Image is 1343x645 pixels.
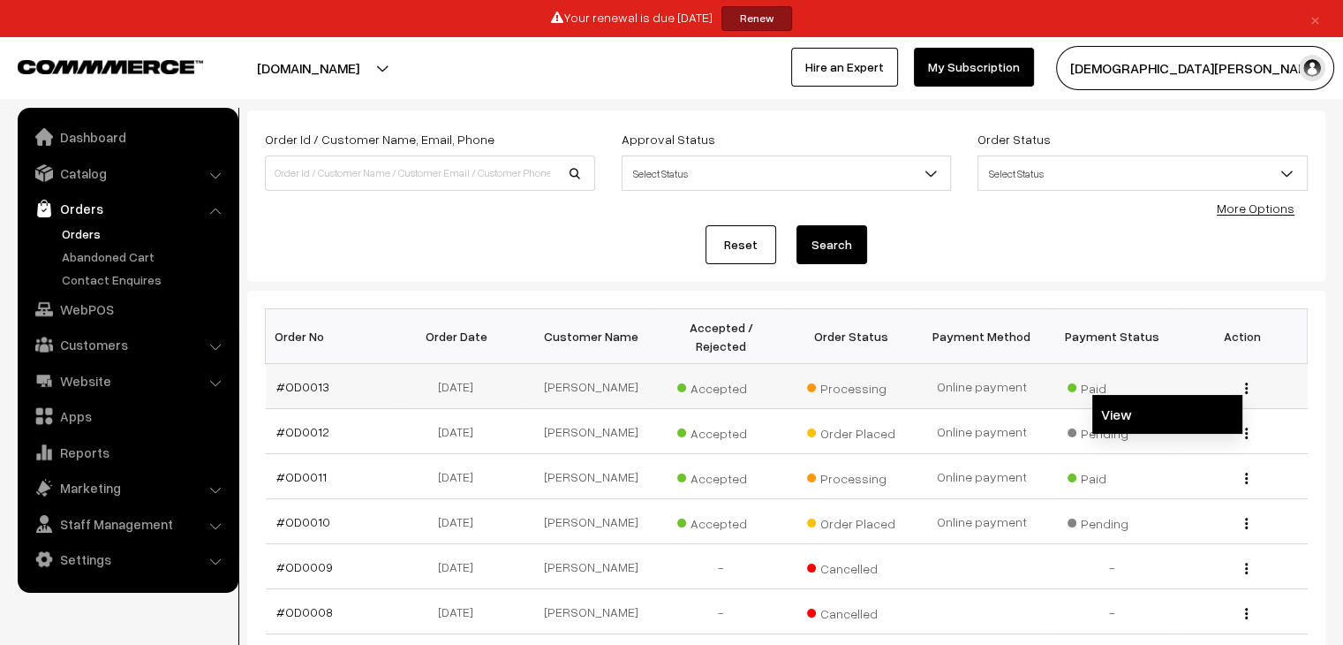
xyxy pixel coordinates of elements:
a: Orders [22,193,232,224]
a: #OD0008 [276,604,333,619]
th: Customer Name [526,309,657,364]
a: Renew [721,6,792,31]
td: [DATE] [396,364,526,409]
a: #OD0009 [276,559,333,574]
img: COMMMERCE [18,60,203,73]
img: user [1299,55,1325,81]
span: Order Placed [807,510,895,533]
span: Select Status [977,156,1308,191]
td: - [656,589,787,634]
th: Action [1177,309,1308,364]
span: Cancelled [807,555,895,578]
img: Menu [1245,563,1248,574]
span: Accepted [677,510,766,533]
div: Your renewal is due [DATE] [6,6,1337,31]
label: Approval Status [622,130,715,148]
img: Menu [1245,518,1248,529]
a: × [1303,8,1327,29]
span: Accepted [677,420,766,443]
a: More Options [1217,201,1294,216]
button: Search [796,225,867,264]
span: Select Status [978,158,1307,189]
a: #OD0012 [276,424,329,439]
span: Pending [1068,510,1156,533]
button: [DOMAIN_NAME] [195,46,421,90]
a: Contact Enquires [57,270,232,289]
a: Website [22,365,232,397]
span: Paid [1068,375,1156,398]
a: My Subscription [914,48,1034,87]
td: Online payment [917,364,1047,409]
a: Marketing [22,472,232,504]
td: [PERSON_NAME] [526,589,657,634]
label: Order Id / Customer Name, Email, Phone [265,130,494,148]
td: [PERSON_NAME] [526,364,657,409]
td: [DATE] [396,589,526,634]
img: Menu [1245,428,1248,439]
a: Settings [22,543,232,575]
a: Dashboard [22,121,232,153]
span: Accepted [677,465,766,488]
td: [PERSON_NAME] [526,499,657,544]
button: [DEMOGRAPHIC_DATA][PERSON_NAME] [1056,46,1334,90]
a: #OD0013 [276,379,329,394]
a: COMMMERCE [18,55,172,76]
img: Menu [1245,608,1248,619]
a: Apps [22,400,232,432]
span: Paid [1068,465,1156,488]
span: Cancelled [807,600,895,623]
td: [DATE] [396,499,526,544]
td: - [1047,589,1178,634]
a: Reset [705,225,776,264]
a: WebPOS [22,293,232,325]
img: Menu [1245,473,1248,484]
span: Processing [807,375,895,398]
a: Customers [22,329,232,360]
th: Order No [266,309,396,364]
th: Order Date [396,309,526,364]
td: [PERSON_NAME] [526,454,657,499]
td: - [1047,544,1178,589]
a: Hire an Expert [791,48,898,87]
a: Reports [22,436,232,468]
label: Order Status [977,130,1051,148]
td: Online payment [917,454,1047,499]
a: #OD0011 [276,469,327,484]
th: Order Status [787,309,917,364]
a: Abandoned Cart [57,247,232,266]
td: Online payment [917,499,1047,544]
a: View [1092,395,1242,434]
a: Orders [57,224,232,243]
td: - [656,544,787,589]
img: Menu [1245,383,1248,394]
span: Select Status [622,156,952,191]
th: Accepted / Rejected [656,309,787,364]
td: Online payment [917,409,1047,454]
th: Payment Method [917,309,1047,364]
span: Order Placed [807,420,895,443]
td: [DATE] [396,454,526,499]
input: Order Id / Customer Name / Customer Email / Customer Phone [265,156,595,191]
span: Pending [1068,420,1156,443]
td: [PERSON_NAME] [526,409,657,454]
td: [PERSON_NAME] [526,544,657,589]
td: [DATE] [396,409,526,454]
a: Staff Management [22,508,232,540]
a: Catalog [22,157,232,189]
td: [DATE] [396,544,526,589]
a: #OD0010 [276,514,330,529]
th: Payment Status [1047,309,1178,364]
span: Processing [807,465,895,488]
span: Accepted [677,375,766,398]
span: Select Status [622,158,951,189]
